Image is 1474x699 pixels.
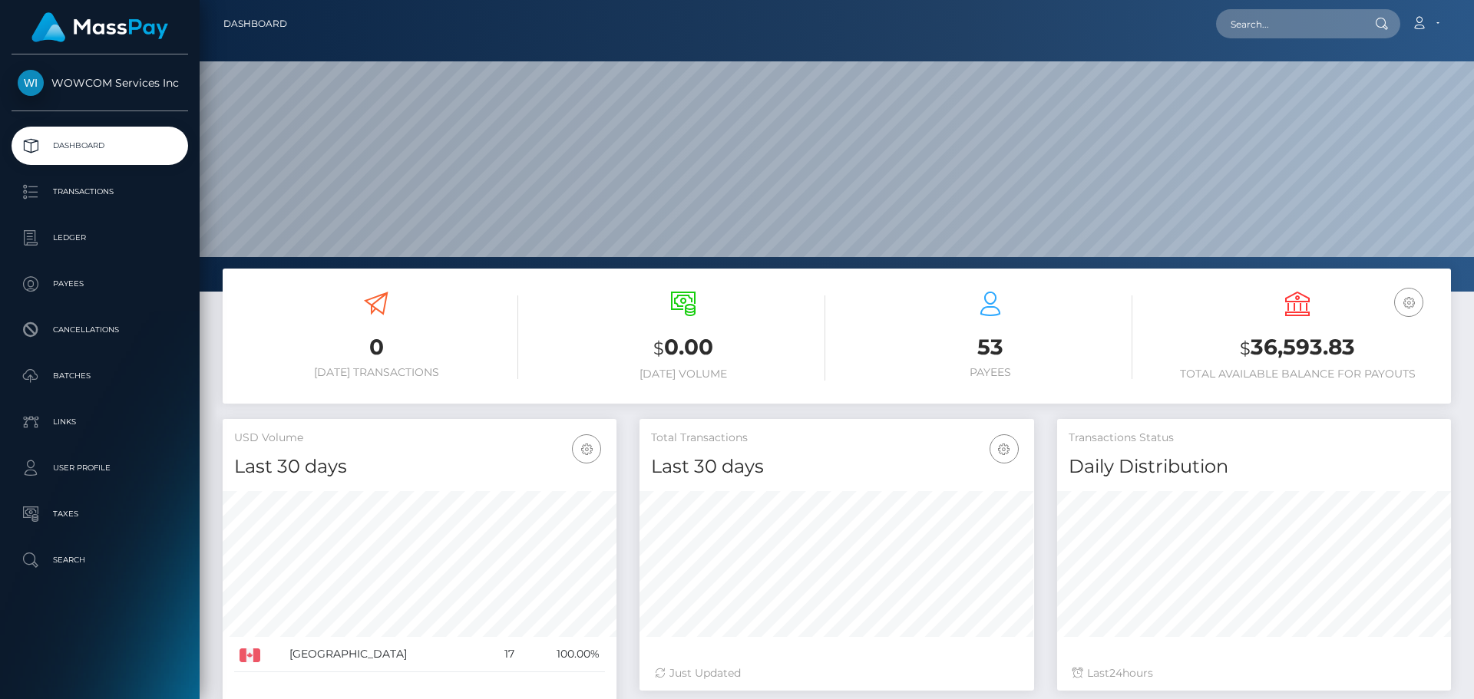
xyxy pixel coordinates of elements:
[12,76,188,90] span: WOWCOM Services Inc
[1069,430,1439,446] h5: Transactions Status
[223,8,287,40] a: Dashboard
[18,70,44,96] img: WOWCOM Services Inc
[12,219,188,257] a: Ledger
[541,332,825,364] h3: 0.00
[18,272,182,295] p: Payees
[18,503,182,526] p: Taxes
[1216,9,1360,38] input: Search...
[12,173,188,211] a: Transactions
[18,457,182,480] p: User Profile
[651,453,1022,480] h4: Last 30 days
[848,332,1132,362] h3: 53
[234,366,518,379] h6: [DATE] Transactions
[284,637,487,672] td: [GEOGRAPHIC_DATA]
[18,318,182,341] p: Cancellations
[12,403,188,441] a: Links
[12,357,188,395] a: Batches
[541,368,825,381] h6: [DATE] Volume
[12,265,188,303] a: Payees
[520,637,605,672] td: 100.00%
[234,430,605,446] h5: USD Volume
[12,541,188,579] a: Search
[31,12,168,42] img: MassPay Logo
[234,453,605,480] h4: Last 30 days
[12,495,188,533] a: Taxes
[1155,332,1439,364] h3: 36,593.83
[240,648,260,662] img: CA.png
[234,332,518,362] h3: 0
[18,549,182,572] p: Search
[18,410,182,434] p: Links
[1155,368,1439,381] h6: Total Available Balance for Payouts
[18,134,182,157] p: Dashboard
[1069,453,1439,480] h4: Daily Distribution
[653,338,664,359] small: $
[651,430,1022,446] h5: Total Transactions
[1109,666,1122,680] span: 24
[12,311,188,349] a: Cancellations
[12,127,188,165] a: Dashboard
[18,364,182,387] p: Batches
[1072,665,1436,681] div: Last hours
[655,665,1018,681] div: Just Updated
[18,226,182,249] p: Ledger
[18,180,182,203] p: Transactions
[1240,338,1251,359] small: $
[12,449,188,487] a: User Profile
[848,366,1132,379] h6: Payees
[487,637,521,672] td: 17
